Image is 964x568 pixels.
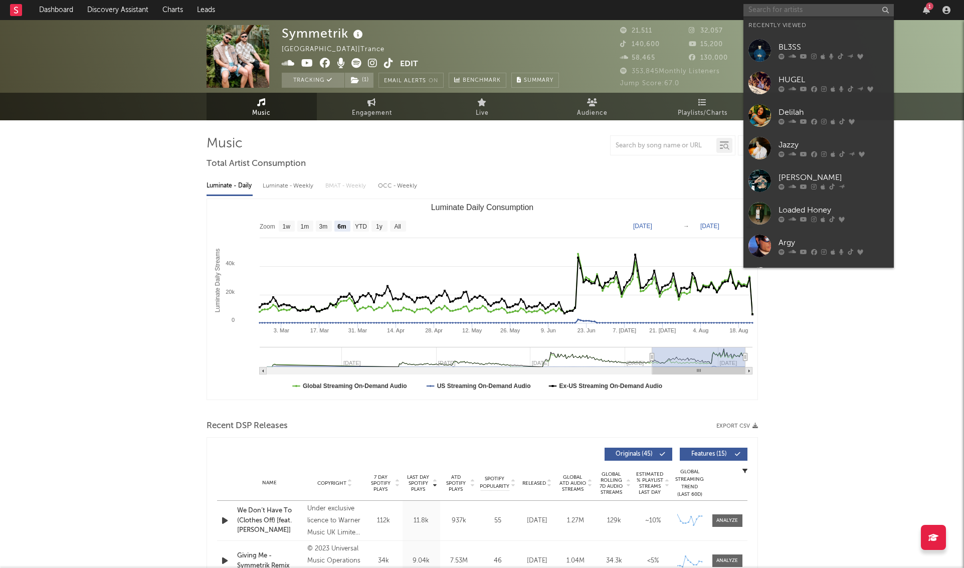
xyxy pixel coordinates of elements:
div: Recently Viewed [748,20,889,32]
a: [PERSON_NAME] [743,164,894,197]
span: 21,511 [620,28,652,34]
text: Ex-US Streaming On-Demand Audio [559,383,662,390]
div: 1 [926,3,933,10]
text: 7. [DATE] [613,327,636,333]
div: 129k [598,516,631,526]
div: 34k [367,556,400,566]
div: ~ 10 % [636,516,670,526]
input: Search by song name or URL [611,142,716,150]
div: Jazzy [779,139,889,151]
div: [PERSON_NAME] [779,171,889,183]
span: Released [522,480,546,486]
span: Originals ( 45 ) [611,451,657,457]
span: 353,845 Monthly Listeners [620,68,720,75]
div: 1.04M [559,556,593,566]
a: [PERSON_NAME] [743,262,894,295]
text: 23. Jun [577,327,595,333]
text: 6m [337,223,346,230]
span: Spotify Popularity [480,475,509,490]
text: 1y [376,223,382,230]
div: Under exclusive licence to Warner Music UK Limited, © 2025 [PERSON_NAME], [PERSON_NAME] [307,503,362,539]
a: Loaded Honey [743,197,894,230]
div: Symmetrik [282,25,365,42]
span: Global Rolling 7D Audio Streams [598,471,625,495]
span: Engagement [352,107,392,119]
text: 40k [226,260,235,266]
div: 7.53M [443,556,475,566]
text: Zoom [260,223,275,230]
text: 28. Apr [425,327,443,333]
svg: Luminate Daily Consumption [207,199,757,400]
div: 34.3k [598,556,631,566]
span: Benchmark [463,75,501,87]
span: Jump Score: 67.0 [620,80,679,87]
span: Features ( 15 ) [686,451,732,457]
a: HUGEL [743,67,894,99]
div: <5% [636,556,670,566]
text: 18. Aug [729,327,748,333]
button: Features(15) [680,448,747,461]
span: Last Day Spotify Plays [405,474,432,492]
a: Benchmark [449,73,506,88]
div: OCC - Weekly [378,177,418,195]
text: 3m [319,223,327,230]
text: 20k [226,289,235,295]
span: 140,600 [620,41,660,48]
button: Tracking [282,73,344,88]
button: (1) [345,73,373,88]
text: Luminate Daily Consumption [431,203,533,212]
div: Loaded Honey [779,204,889,216]
div: [DATE] [520,516,554,526]
span: 130,000 [689,55,728,61]
text: 12. May [462,327,482,333]
a: Delilah [743,99,894,132]
span: Total Artist Consumption [207,158,306,170]
div: [DATE] [520,556,554,566]
span: Copyright [317,480,346,486]
div: 46 [480,556,515,566]
text: 1w [282,223,290,230]
span: Playlists/Charts [678,107,727,119]
div: Luminate - Weekly [263,177,315,195]
div: 11.8k [405,516,438,526]
a: Jazzy [743,132,894,164]
text: Luminate Daily Streams [214,249,221,312]
span: Summary [524,78,553,83]
button: Export CSV [716,423,758,429]
div: 112k [367,516,400,526]
span: ATD Spotify Plays [443,474,469,492]
span: Recent DSP Releases [207,420,288,432]
div: 55 [480,516,515,526]
text: 1m [300,223,309,230]
span: Live [476,107,489,119]
div: Name [237,479,303,487]
span: 7 Day Spotify Plays [367,474,394,492]
text: [DATE] [633,223,652,230]
div: Argy [779,237,889,249]
text: 0 [231,317,234,323]
span: Global ATD Audio Streams [559,474,587,492]
div: 1.27M [559,516,593,526]
a: Music [207,93,317,120]
text: 4. Aug [693,327,708,333]
span: 15,200 [689,41,723,48]
span: ( 1 ) [344,73,374,88]
a: Engagement [317,93,427,120]
span: Audience [577,107,608,119]
a: Live [427,93,537,120]
text: 14. Apr [387,327,405,333]
div: Luminate - Daily [207,177,253,195]
div: HUGEL [779,74,889,86]
span: Music [252,107,271,119]
button: Edit [400,58,418,71]
text: US Streaming On-Demand Audio [437,383,530,390]
div: [GEOGRAPHIC_DATA] | Trance [282,44,408,56]
span: 58,465 [620,55,655,61]
em: On [429,78,438,84]
input: Search for artists [743,4,894,17]
text: 17. Mar [310,327,329,333]
div: We Don’t Have To (Clothes Off) [feat. [PERSON_NAME]] [237,506,303,535]
text: 3. Mar [273,327,289,333]
span: Estimated % Playlist Streams Last Day [636,471,664,495]
text: All [394,223,401,230]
